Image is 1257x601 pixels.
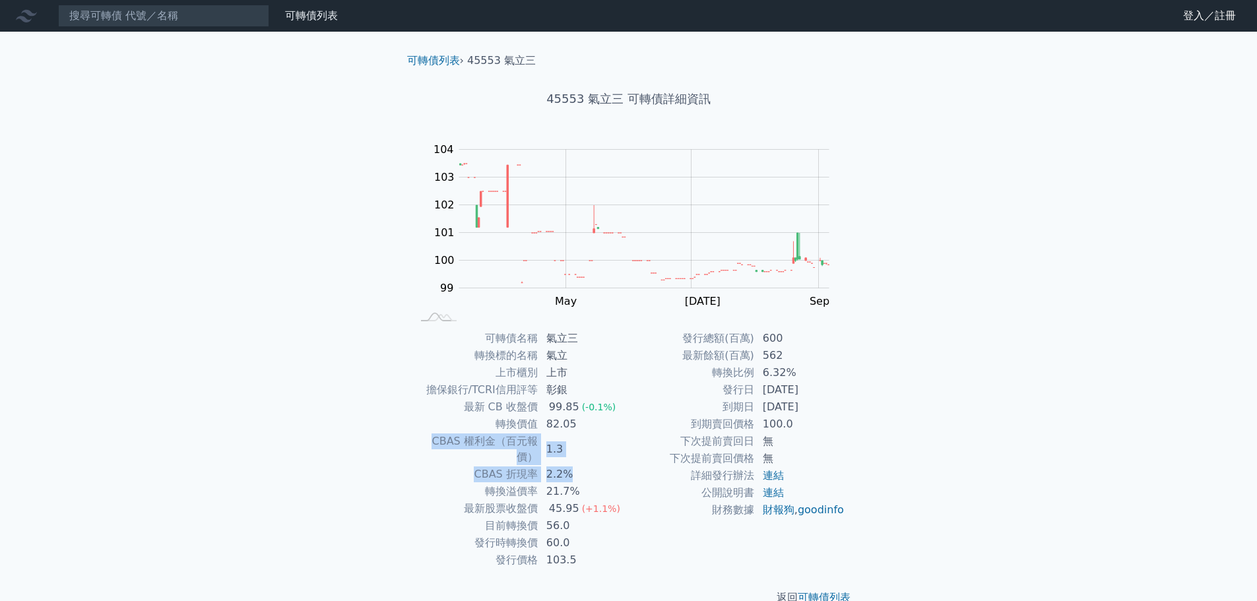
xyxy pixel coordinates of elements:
td: 無 [755,433,845,450]
td: , [755,501,845,519]
td: 公開說明書 [629,484,755,501]
td: 下次提前賣回日 [629,433,755,450]
tspan: 101 [434,226,455,239]
h1: 45553 氣立三 可轉債詳細資訊 [397,90,861,108]
td: 無 [755,450,845,467]
g: Chart [427,143,849,307]
td: 發行總額(百萬) [629,330,755,347]
div: 99.85 [546,399,582,415]
tspan: May [555,295,577,307]
td: 最新 CB 收盤價 [412,398,538,416]
iframe: Chat Widget [1191,538,1257,601]
a: 可轉債列表 [407,54,460,67]
a: 財報狗 [763,503,794,516]
td: 600 [755,330,845,347]
tspan: 100 [434,254,455,267]
div: 聊天小工具 [1191,538,1257,601]
td: 2.2% [538,466,629,483]
td: 103.5 [538,552,629,569]
tspan: 104 [434,143,454,156]
td: 氣立三 [538,330,629,347]
td: 21.7% [538,483,629,500]
td: 財務數據 [629,501,755,519]
span: (+1.1%) [582,503,620,514]
td: 目前轉換價 [412,517,538,534]
td: 562 [755,347,845,364]
td: CBAS 折現率 [412,466,538,483]
tspan: 102 [434,199,455,211]
tspan: 103 [434,171,455,183]
td: 可轉債名稱 [412,330,538,347]
td: 氣立 [538,347,629,364]
div: 45.95 [546,501,582,517]
td: 82.05 [538,416,629,433]
td: 轉換價值 [412,416,538,433]
td: 56.0 [538,517,629,534]
tspan: [DATE] [685,295,721,307]
td: 最新股票收盤價 [412,500,538,517]
td: 發行時轉換價 [412,534,538,552]
a: 可轉債列表 [285,9,338,22]
td: 發行價格 [412,552,538,569]
td: 6.32% [755,364,845,381]
li: 45553 氣立三 [467,53,536,69]
td: [DATE] [755,381,845,398]
a: 連結 [763,469,784,482]
td: 上市櫃別 [412,364,538,381]
td: 詳細發行辦法 [629,467,755,484]
li: › [407,53,464,69]
td: 最新餘額(百萬) [629,347,755,364]
td: 到期賣回價格 [629,416,755,433]
tspan: 99 [440,282,453,294]
td: 下次提前賣回價格 [629,450,755,467]
td: 上市 [538,364,629,381]
td: 100.0 [755,416,845,433]
a: goodinfo [798,503,844,516]
td: 轉換比例 [629,364,755,381]
td: 彰銀 [538,381,629,398]
td: 發行日 [629,381,755,398]
input: 搜尋可轉債 代號／名稱 [58,5,269,27]
td: 60.0 [538,534,629,552]
td: 到期日 [629,398,755,416]
a: 登入／註冊 [1173,5,1246,26]
td: [DATE] [755,398,845,416]
td: CBAS 權利金（百元報價） [412,433,538,466]
span: (-0.1%) [582,402,616,412]
td: 轉換標的名稱 [412,347,538,364]
a: 連結 [763,486,784,499]
td: 擔保銀行/TCRI信用評等 [412,381,538,398]
td: 1.3 [538,433,629,466]
td: 轉換溢價率 [412,483,538,500]
g: Series [459,164,829,283]
tspan: Sep [810,295,829,307]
